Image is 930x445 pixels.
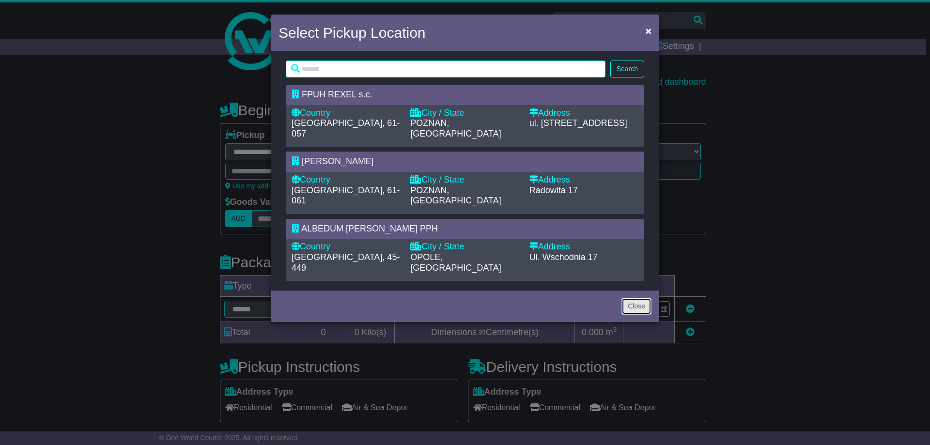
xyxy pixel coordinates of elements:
span: POZNAN, [GEOGRAPHIC_DATA] [410,118,501,138]
button: Search [610,61,644,77]
span: [PERSON_NAME] [302,156,373,166]
div: Country [292,175,401,185]
button: Close [621,298,651,315]
h4: Select Pickup Location [279,22,426,44]
span: ALBEDUM [PERSON_NAME] PPH [301,224,438,233]
div: Address [529,175,638,185]
div: City / State [410,108,519,119]
div: Country [292,242,401,252]
span: [GEOGRAPHIC_DATA], 61-057 [292,118,400,138]
div: City / State [410,175,519,185]
span: [GEOGRAPHIC_DATA], 61-061 [292,185,400,206]
div: Country [292,108,401,119]
div: City / State [410,242,519,252]
span: [GEOGRAPHIC_DATA], 45-449 [292,252,400,273]
span: Ul. Wschodnia 17 [529,252,598,262]
span: Radowita 17 [529,185,578,195]
div: Address [529,242,638,252]
span: OPOLE, [GEOGRAPHIC_DATA] [410,252,501,273]
span: ul. [STREET_ADDRESS] [529,118,627,128]
span: POZNAN, [GEOGRAPHIC_DATA] [410,185,501,206]
button: Close [641,21,656,41]
div: Address [529,108,638,119]
span: × [646,25,651,36]
span: FPUH REXEL s.c. [302,90,372,99]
